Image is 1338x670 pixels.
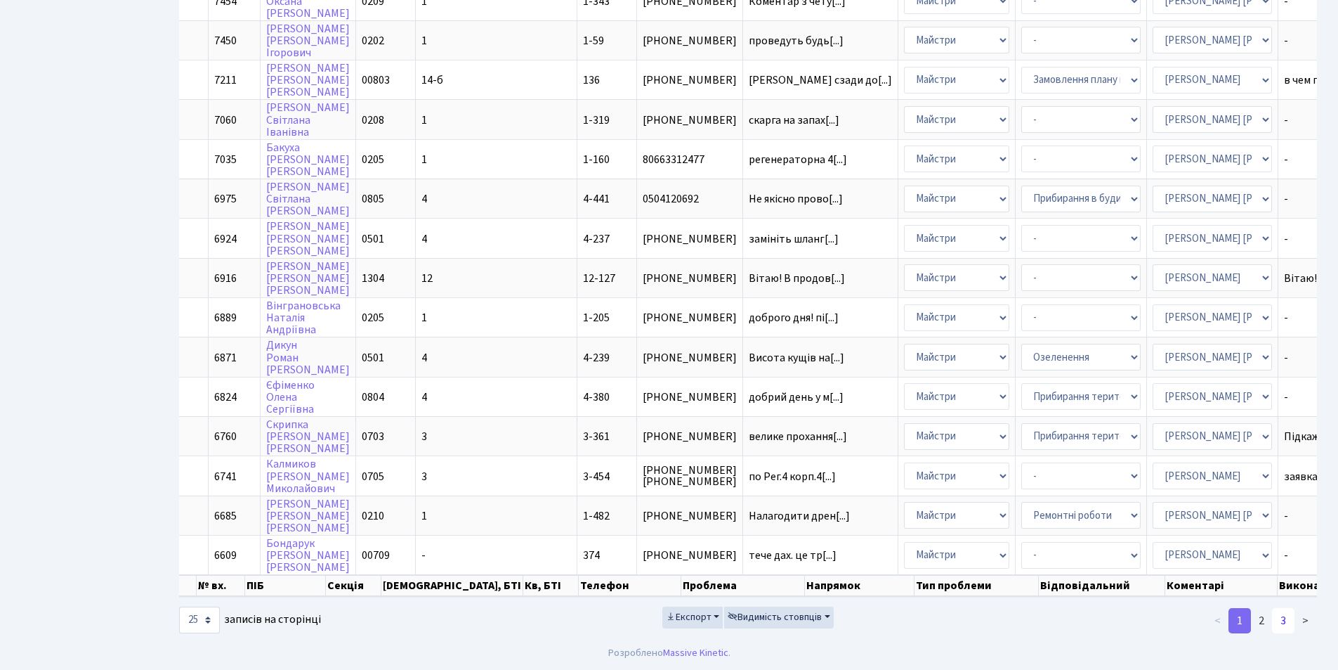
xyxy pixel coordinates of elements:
[749,33,844,49] span: проведуть будь[...]
[421,33,427,49] span: 1
[749,350,844,366] span: Висота кущів на[...]
[749,191,843,207] span: Не якісно прово[...]
[214,548,237,563] span: 6609
[421,389,427,405] span: 4
[643,392,737,403] span: [PHONE_NUMBER]
[583,152,610,167] span: 1-160
[421,271,433,286] span: 12
[643,154,737,165] span: 80663312477
[421,429,427,444] span: 3
[214,191,237,207] span: 6975
[749,469,836,484] span: по Рег.4 корп.4[...]
[749,508,850,524] span: Налагодити дрен[...]
[749,389,844,405] span: добрий день у м[...]
[1294,608,1317,633] a: >
[421,231,427,247] span: 4
[214,271,237,286] span: 6916
[583,389,610,405] span: 4-380
[749,548,837,563] span: тече дах. це тр[...]
[583,469,610,484] span: 3-454
[362,33,384,49] span: 0202
[643,431,737,442] span: [PHONE_NUMBER]
[421,191,427,207] span: 4
[583,271,615,286] span: 12-127
[362,429,384,444] span: 0703
[1228,608,1251,633] a: 1
[266,259,350,298] a: [PERSON_NAME][PERSON_NAME][PERSON_NAME]
[266,378,315,417] a: ЄфіменкоОленаСергіївна
[663,645,728,660] a: Massive Kinetic
[214,152,237,167] span: 7035
[362,271,384,286] span: 1304
[643,115,737,126] span: [PHONE_NUMBER]
[266,457,350,496] a: Калмиков[PERSON_NAME]Миколайович
[421,469,427,484] span: 3
[749,310,839,326] span: доброго дня! пі[...]
[214,112,237,128] span: 7060
[362,469,384,484] span: 0705
[362,152,384,167] span: 0205
[266,219,350,259] a: [PERSON_NAME][PERSON_NAME][PERSON_NAME]
[214,508,237,524] span: 6685
[214,389,237,405] span: 6824
[266,101,350,140] a: [PERSON_NAME]СвітланаІванівна
[362,72,390,88] span: 00803
[266,21,350,60] a: [PERSON_NAME][PERSON_NAME]Ігорович
[643,35,737,46] span: [PHONE_NUMBER]
[1250,608,1273,633] a: 2
[749,429,847,444] span: велике прохання[...]
[643,465,737,487] span: [PHONE_NUMBER] [PHONE_NUMBER]
[421,112,427,128] span: 1
[583,548,600,563] span: 374
[643,352,737,363] span: [PHONE_NUMBER]
[805,575,914,596] th: Напрямок
[583,112,610,128] span: 1-319
[728,610,822,624] span: Видимість стовпців
[583,310,610,326] span: 1-205
[362,389,384,405] span: 0804
[643,550,737,561] span: [PHONE_NUMBER]
[214,72,237,88] span: 7211
[362,548,390,563] span: 00709
[662,607,723,629] button: Експорт
[266,298,341,337] a: ВінграновськаНаталіяАндріївна
[523,575,579,596] th: Кв, БТІ
[1039,575,1165,596] th: Відповідальний
[266,60,350,100] a: [PERSON_NAME][PERSON_NAME][PERSON_NAME]
[266,338,350,378] a: ДикунРоман[PERSON_NAME]
[266,417,350,456] a: Скрипка[PERSON_NAME][PERSON_NAME]
[421,548,426,563] span: -
[421,508,427,524] span: 1
[1272,608,1294,633] a: 3
[681,575,805,596] th: Проблема
[214,350,237,366] span: 6871
[245,575,325,596] th: ПІБ
[362,350,384,366] span: 0501
[583,72,600,88] span: 136
[421,310,427,326] span: 1
[214,469,237,484] span: 6741
[643,193,737,205] span: 0504120692
[179,607,220,633] select: записів на сторінці
[214,429,237,444] span: 6760
[421,152,427,167] span: 1
[266,536,350,575] a: Бондарук[PERSON_NAME][PERSON_NAME]
[214,231,237,247] span: 6924
[643,273,737,284] span: [PHONE_NUMBER]
[421,350,427,366] span: 4
[643,233,737,245] span: [PHONE_NUMBER]
[362,191,384,207] span: 0805
[266,179,350,219] a: [PERSON_NAME]Світлана[PERSON_NAME]
[266,140,350,179] a: Бакуха[PERSON_NAME][PERSON_NAME]
[579,575,682,596] th: Телефон
[724,607,834,629] button: Видимість стовпців
[362,310,384,326] span: 0205
[643,75,737,86] span: [PHONE_NUMBER]
[421,72,443,88] span: 14-б
[608,645,730,661] div: Розроблено .
[749,231,839,247] span: замініть шланг[...]
[362,112,384,128] span: 0208
[749,72,892,88] span: [PERSON_NAME] сзади до[...]
[643,510,737,522] span: [PHONE_NUMBER]
[362,508,384,524] span: 0210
